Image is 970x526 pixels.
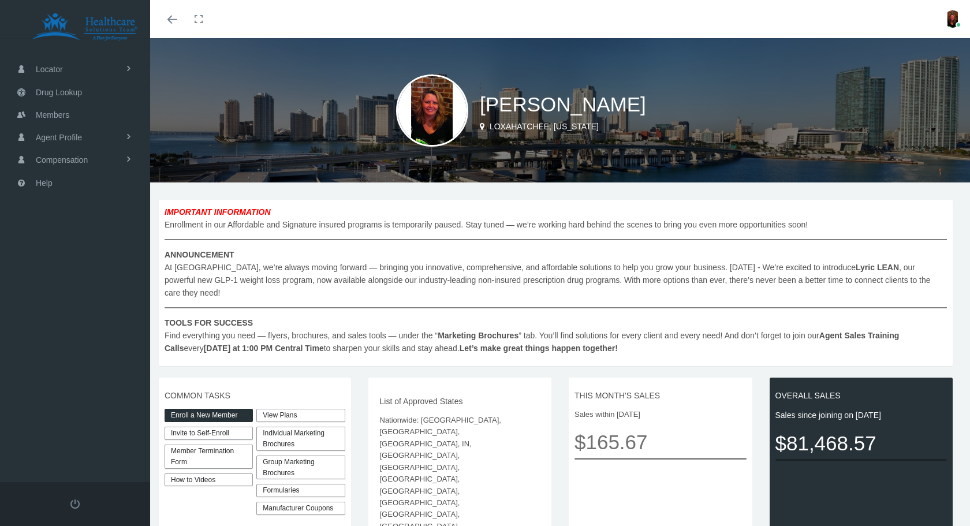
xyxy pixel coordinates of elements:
a: How to Videos [165,473,253,487]
span: $81,468.57 [775,427,947,459]
span: OVERALL SALES [775,389,947,402]
b: Lyric LEAN [856,263,899,272]
span: Enrollment in our Affordable and Signature insured programs is temporarily paused. Stay tuned — w... [165,206,947,355]
img: S_Profile_Picture_10259.jpg [396,74,468,147]
img: S_Profile_Picture_10259.jpg [944,10,961,28]
div: Group Marketing Brochures [256,456,345,480]
span: Sales within [DATE] [574,409,747,420]
a: Invite to Self-Enroll [165,427,253,440]
div: Formularies [256,484,345,497]
span: Help [36,172,53,194]
span: Compensation [36,149,88,171]
span: Sales since joining on [DATE] [775,409,947,421]
a: Member Termination Form [165,445,253,469]
a: View Plans [256,409,345,422]
b: [DATE] at 1:00 PM Central Time [204,344,324,353]
span: Locator [36,58,63,80]
b: Let’s make great things happen together! [460,344,618,353]
b: Marketing Brochures [438,331,518,340]
span: Drug Lookup [36,81,82,103]
img: HEALTHCARE SOLUTIONS TEAM, LLC [15,13,154,42]
span: List of Approved States [380,395,540,408]
a: Enroll a New Member [165,409,253,422]
span: Loxahatchee, [US_STATE] [490,122,599,131]
span: Agent Profile [36,126,82,148]
b: ANNOUNCEMENT [165,250,234,259]
b: TOOLS FOR SUCCESS [165,318,253,327]
span: THIS MONTH'S SALES [574,389,747,402]
span: Members [36,104,69,126]
a: Manufacturer Coupons [256,502,345,515]
span: [PERSON_NAME] [480,93,646,115]
div: Individual Marketing Brochures [256,427,345,451]
span: COMMON TASKS [165,389,345,402]
b: IMPORTANT INFORMATION [165,207,271,217]
span: $165.67 [574,426,747,458]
